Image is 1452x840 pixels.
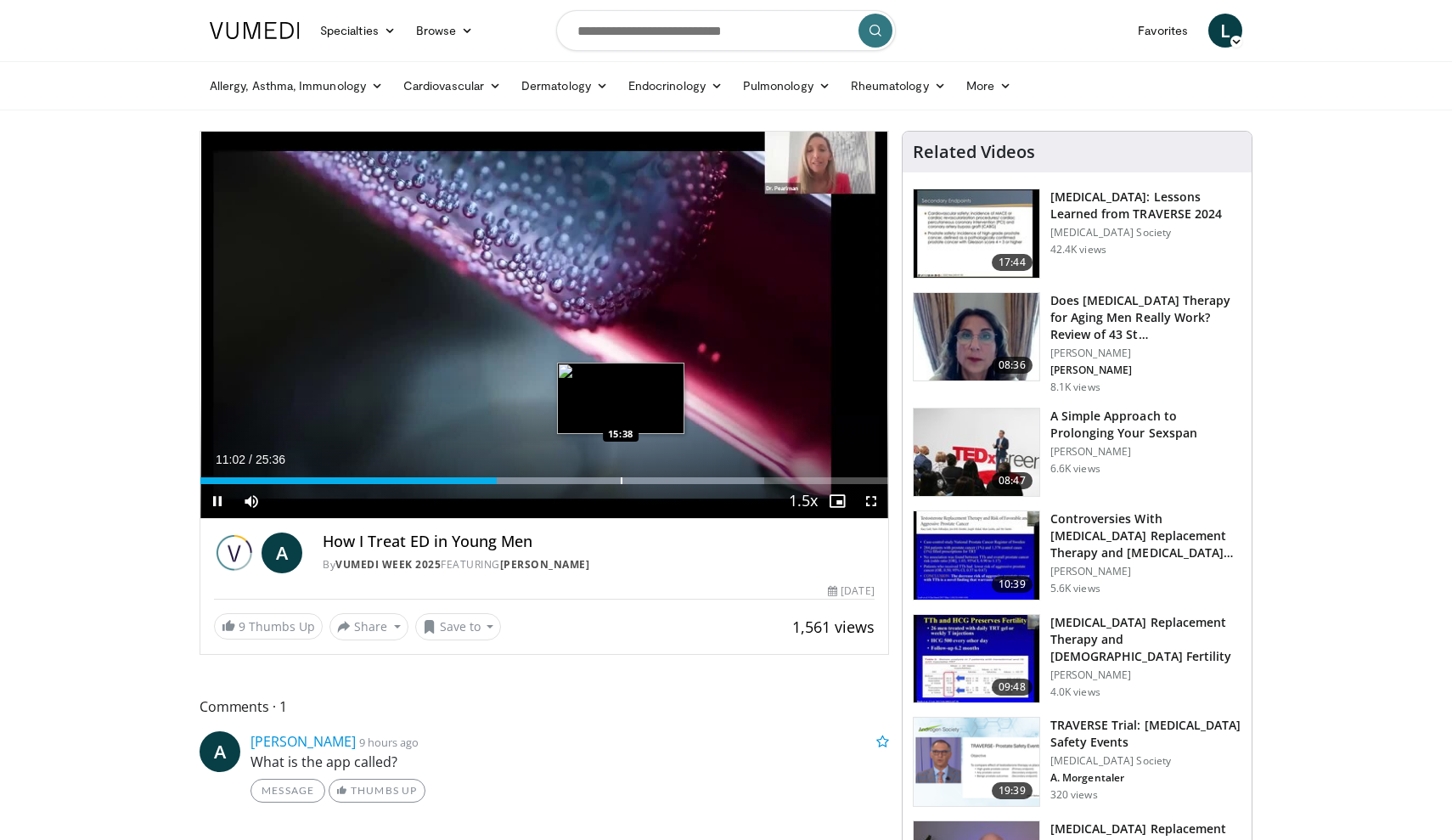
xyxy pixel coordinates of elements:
span: Comments 1 [200,696,889,718]
h3: [MEDICAL_DATA]: Lessons Learned from TRAVERSE 2024 [1050,189,1241,223]
h3: A Simple Approach to Prolonging Your Sexspan [1050,408,1241,442]
img: 1317c62a-2f0d-4360-bee0-b1bff80fed3c.150x105_q85_crop-smart_upscale.jpg [914,189,1039,278]
p: [PERSON_NAME] [1050,445,1241,459]
a: Pulmonology [733,69,841,103]
p: 8.1K views [1050,381,1100,394]
span: 1,561 views [792,617,875,637]
span: / [249,453,252,466]
p: [MEDICAL_DATA] Society [1050,754,1241,768]
p: 320 views [1050,788,1098,802]
a: 09:48 [MEDICAL_DATA] Replacement Therapy and [DEMOGRAPHIC_DATA] Fertility [PERSON_NAME] 4.0K views [913,614,1241,704]
p: [PERSON_NAME] [1050,347,1241,360]
a: [PERSON_NAME] [500,557,590,572]
h3: Controversies With [MEDICAL_DATA] Replacement Therapy and [MEDICAL_DATA] Can… [1050,510,1241,561]
div: By FEATURING [323,557,875,572]
a: A [200,731,240,772]
img: 58e29ddd-d015-4cd9-bf96-f28e303b730c.150x105_q85_crop-smart_upscale.jpg [914,615,1039,703]
p: 5.6K views [1050,582,1100,595]
a: [PERSON_NAME] [250,732,356,751]
a: More [956,69,1021,103]
h3: Does [MEDICAL_DATA] Therapy for Aging Men Really Work? Review of 43 St… [1050,292,1241,343]
a: Message [250,779,325,803]
img: 4d4bce34-7cbb-4531-8d0c-5308a71d9d6c.150x105_q85_crop-smart_upscale.jpg [914,293,1039,381]
button: Mute [234,484,268,518]
h3: TRAVERSE Trial: [MEDICAL_DATA] Safety Events [1050,717,1241,751]
img: 418933e4-fe1c-4c2e-be56-3ce3ec8efa3b.150x105_q85_crop-smart_upscale.jpg [914,511,1039,600]
img: 9812f22f-d817-4923-ae6c-a42f6b8f1c21.png.150x105_q85_crop-smart_upscale.png [914,718,1039,806]
video-js: Video Player [200,132,888,519]
a: Vumedi Week 2025 [335,557,441,572]
h4: Related Videos [913,142,1035,162]
p: 42.4K views [1050,243,1106,257]
span: 09:48 [992,679,1033,696]
a: 08:36 Does [MEDICAL_DATA] Therapy for Aging Men Really Work? Review of 43 St… [PERSON_NAME] [PERS... [913,292,1241,394]
a: Endocrinology [618,69,733,103]
span: 10:39 [992,576,1033,593]
p: A. Morgentaler [1050,771,1241,785]
h4: How I Treat ED in Young Men [323,533,875,551]
a: 17:44 [MEDICAL_DATA]: Lessons Learned from TRAVERSE 2024 [MEDICAL_DATA] Society 42.4K views [913,189,1241,279]
p: [MEDICAL_DATA] Society [1050,226,1241,240]
p: [PERSON_NAME] [1050,668,1241,682]
div: [DATE] [828,583,874,599]
p: [PERSON_NAME] [1050,364,1241,377]
a: Browse [406,14,484,48]
button: Share [329,613,408,640]
span: 08:47 [992,472,1033,489]
button: Playback Rate [786,484,820,518]
small: 9 hours ago [359,735,419,750]
span: 08:36 [992,357,1033,374]
a: Thumbs Up [329,779,425,803]
p: 4.0K views [1050,685,1100,699]
span: 11:02 [216,453,245,466]
span: 17:44 [992,254,1033,271]
a: 08:47 A Simple Approach to Prolonging Your Sexspan [PERSON_NAME] 6.6K views [913,408,1241,498]
h3: [MEDICAL_DATA] Replacement Therapy and [DEMOGRAPHIC_DATA] Fertility [1050,614,1241,665]
span: 25:36 [256,453,285,466]
img: c4bd4661-e278-4c34-863c-57c104f39734.150x105_q85_crop-smart_upscale.jpg [914,409,1039,497]
div: Progress Bar [200,477,888,484]
a: 9 Thumbs Up [214,613,323,640]
span: 19:39 [992,782,1033,799]
img: Vumedi Week 2025 [214,533,255,573]
img: image.jpeg [557,363,684,434]
a: L [1208,14,1242,48]
p: [PERSON_NAME] [1050,565,1241,578]
a: Dermatology [511,69,618,103]
a: Specialties [310,14,406,48]
a: Cardiovascular [393,69,511,103]
span: 9 [239,618,245,634]
button: Save to [415,613,502,640]
img: VuMedi Logo [210,22,300,39]
p: 6.6K views [1050,462,1100,476]
p: What is the app called? [250,752,889,772]
a: A [262,533,302,573]
button: Pause [200,484,234,518]
a: Favorites [1128,14,1198,48]
a: Rheumatology [841,69,956,103]
a: Allergy, Asthma, Immunology [200,69,393,103]
button: Fullscreen [854,484,888,518]
input: Search topics, interventions [556,10,896,51]
button: Enable picture-in-picture mode [820,484,854,518]
a: 10:39 Controversies With [MEDICAL_DATA] Replacement Therapy and [MEDICAL_DATA] Can… [PERSON_NAME]... [913,510,1241,600]
a: 19:39 TRAVERSE Trial: [MEDICAL_DATA] Safety Events [MEDICAL_DATA] Society A. Morgentaler 320 views [913,717,1241,807]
